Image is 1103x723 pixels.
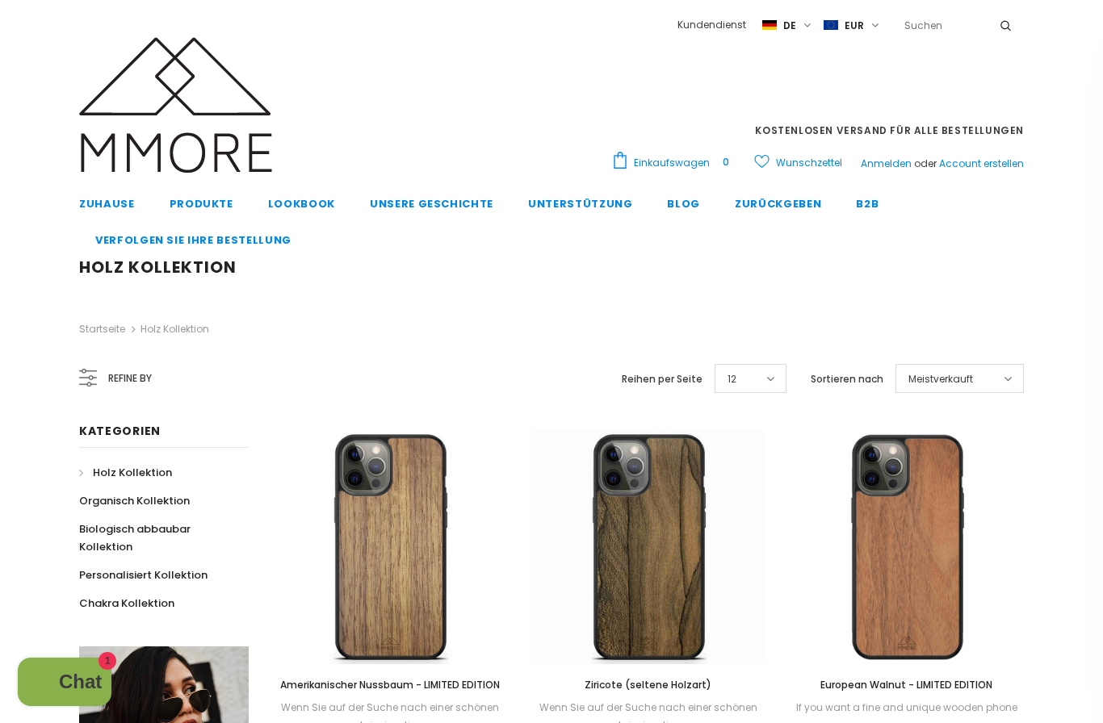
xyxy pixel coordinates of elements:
[790,676,1024,694] a: European Walnut - LIMITED EDITION
[79,493,190,508] span: Organisch Kollektion
[170,196,233,211] span: Produkte
[370,196,493,211] span: Unsere Geschichte
[79,567,208,583] span: Personalisiert Kollektion
[677,18,746,31] span: Kundendienst
[79,320,125,339] a: Startseite
[735,196,821,211] span: Zurückgeben
[531,676,765,694] a: Ziricote (seltene Holzart)
[667,196,700,211] span: Blog
[528,185,632,221] a: Unterstützung
[856,196,879,211] span: B2B
[79,487,190,515] a: Organisch Kollektion
[93,465,172,480] span: Holz Kollektion
[634,155,710,171] span: Einkaufswagen
[585,678,711,692] span: Ziricote (seltene Holzart)
[79,37,272,173] img: MMORE Cases
[79,185,135,221] a: Zuhause
[895,14,988,37] input: Search Site
[762,18,777,31] img: i-lang-2.png
[273,676,507,694] a: Amerikanischer Nussbaum - LIMITED EDITION
[108,370,152,387] span: Refine by
[79,561,208,589] a: Personalisiert Kollektion
[735,185,821,221] a: Zurückgeben
[79,596,174,611] span: Chakra Kollektion
[95,221,291,257] a: Verfolgen Sie Ihre Bestellung
[728,371,736,387] span: 12
[79,589,174,617] a: Chakra Kollektion
[908,371,973,387] span: Meistverkauft
[79,423,161,439] span: Kategorien
[528,196,632,211] span: Unterstützung
[776,155,842,171] span: Wunschzettel
[79,521,191,554] span: Biologisch abbaubar Kollektion
[914,157,937,170] span: oder
[856,185,879,221] a: B2B
[845,18,864,34] span: EUR
[755,123,1024,137] span: KOSTENLOSEN VERSAND FÜR ALLE BESTELLUNGEN
[939,157,1024,170] a: Account erstellen
[79,458,172,487] a: Holz Kollektion
[611,151,743,175] a: Einkaufswagen 0
[754,148,842,177] a: Wunschzettel
[268,196,335,211] span: Lookbook
[95,232,291,248] span: Verfolgen Sie Ihre Bestellung
[783,18,796,34] span: de
[716,153,735,171] span: 0
[667,185,700,221] a: Blog
[140,322,209,336] a: Holz Kollektion
[268,185,335,221] a: Lookbook
[79,256,237,278] span: Holz Kollektion
[79,196,135,211] span: Zuhause
[370,185,493,221] a: Unsere Geschichte
[811,371,883,387] label: Sortieren nach
[820,678,992,692] span: European Walnut - LIMITED EDITION
[79,515,231,561] a: Biologisch abbaubar Kollektion
[280,678,500,692] span: Amerikanischer Nussbaum - LIMITED EDITION
[861,157,912,170] a: Anmelden
[170,185,233,221] a: Produkte
[13,658,116,710] inbox-online-store-chat: Onlineshop-Chat von Shopify
[622,371,702,387] label: Reihen per Seite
